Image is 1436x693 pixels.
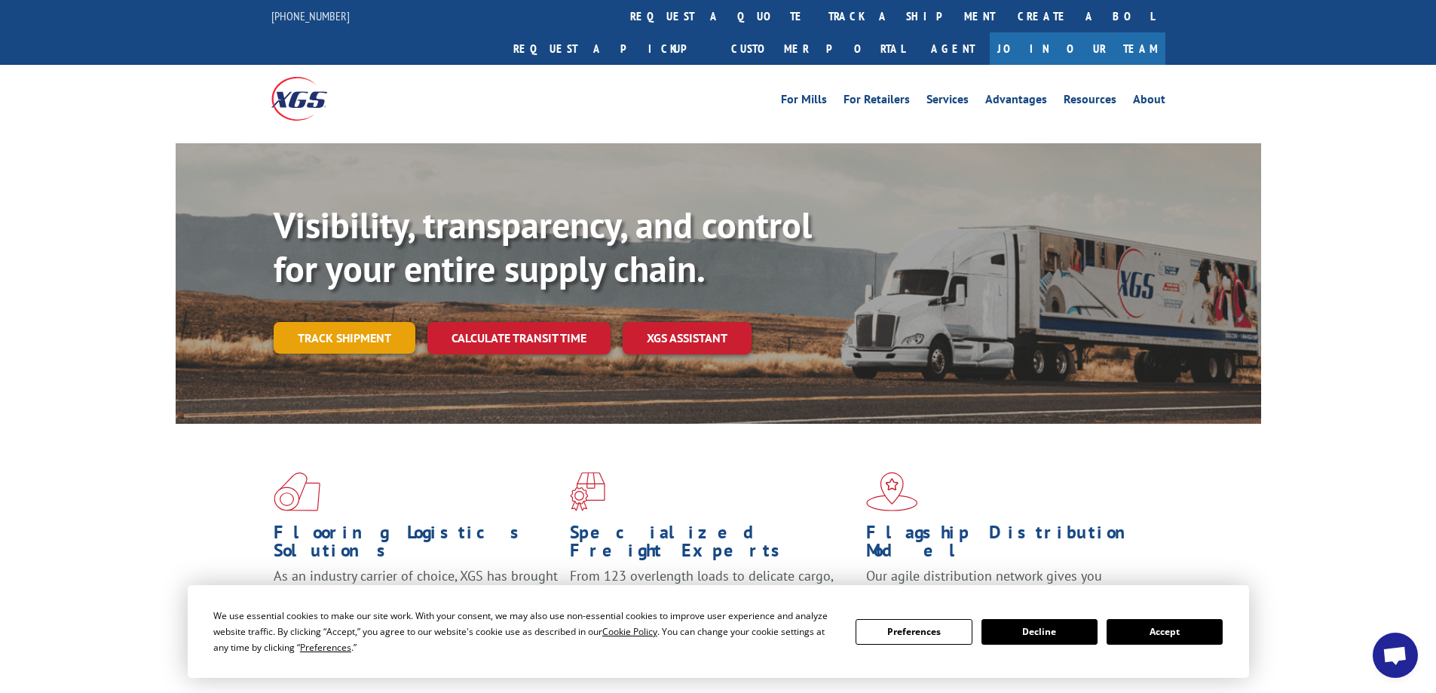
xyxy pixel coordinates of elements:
a: About [1133,94,1165,110]
a: Advantages [985,94,1047,110]
a: Services [926,94,969,110]
img: xgs-icon-flagship-distribution-model-red [866,472,918,511]
h1: Flagship Distribution Model [866,523,1151,567]
div: We use essential cookies to make our site work. With your consent, we may also use non-essential ... [213,608,837,655]
p: From 123 overlength loads to delicate cargo, our experienced staff knows the best way to move you... [570,567,855,634]
a: Resources [1064,94,1116,110]
h1: Specialized Freight Experts [570,523,855,567]
div: Cookie Consent Prompt [188,585,1249,678]
b: Visibility, transparency, and control for your entire supply chain. [274,201,812,292]
button: Preferences [856,619,972,645]
a: XGS ASSISTANT [623,322,752,354]
span: Preferences [300,641,351,654]
a: For Retailers [844,94,910,110]
a: For Mills [781,94,827,110]
a: Track shipment [274,322,415,354]
button: Accept [1107,619,1223,645]
span: As an industry carrier of choice, XGS has brought innovation and dedication to flooring logistics... [274,567,558,621]
a: Agent [916,32,990,65]
img: xgs-icon-total-supply-chain-intelligence-red [274,472,320,511]
span: Our agile distribution network gives you nationwide inventory management on demand. [866,567,1144,603]
a: Calculate transit time [427,322,611,354]
span: Cookie Policy [602,625,657,638]
a: Customer Portal [720,32,916,65]
a: Join Our Team [990,32,1165,65]
a: [PHONE_NUMBER] [271,8,350,23]
button: Decline [981,619,1098,645]
a: Open chat [1373,633,1418,678]
img: xgs-icon-focused-on-flooring-red [570,472,605,511]
a: Request a pickup [502,32,720,65]
h1: Flooring Logistics Solutions [274,523,559,567]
